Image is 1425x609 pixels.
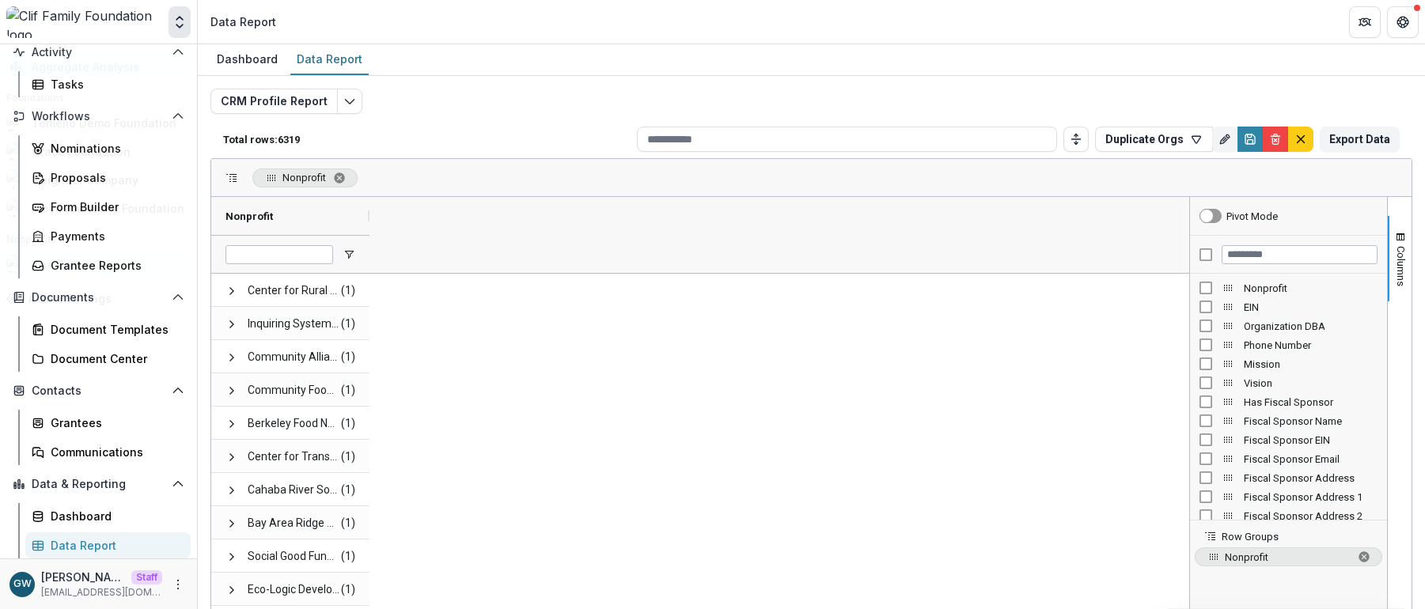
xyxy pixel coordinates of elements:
[1244,358,1378,370] span: Mission
[210,47,284,70] div: Dashboard
[204,10,282,33] nav: breadcrumb
[51,444,178,460] div: Communications
[1190,430,1387,449] div: Fiscal Sponsor EIN Column
[341,573,355,606] span: (1)
[1190,449,1387,468] div: Fiscal Sponsor Email Column
[6,6,162,38] img: Clif Family Foundation logo
[25,316,191,342] a: Document Templates
[51,350,178,367] div: Document Center
[210,44,284,75] a: Dashboard
[223,134,631,146] p: Total rows: 6319
[51,508,178,524] div: Dashboard
[1244,510,1378,522] span: Fiscal Sponsor Address 2
[290,47,369,70] div: Data Report
[1244,491,1378,503] span: Fiscal Sponsor Address 1
[1190,278,1387,297] div: Nonprofit Column
[1226,210,1278,222] div: Pivot Mode
[1237,127,1263,152] button: Save
[341,407,355,440] span: (1)
[25,503,191,529] a: Dashboard
[131,570,162,584] p: Staff
[13,579,32,589] div: Grace Willig
[248,308,339,340] span: Inquiring Systems Inc
[210,89,338,114] button: CRM Profile Report
[1244,339,1378,351] span: Phone Number
[341,540,355,573] span: (1)
[341,507,355,539] span: (1)
[1195,547,1382,566] span: Nonprofit. Press ENTER to sort. Press DELETE to remove
[290,44,369,75] a: Data Report
[1263,127,1288,152] button: Delete
[1222,245,1378,264] input: Filter Columns Input
[1190,411,1387,430] div: Fiscal Sponsor Name Column
[1225,551,1351,563] span: Nonprofit
[282,172,326,183] span: Nonprofit
[1190,297,1387,316] div: EIN Column
[341,441,355,473] span: (1)
[1395,246,1407,286] span: Columns
[248,407,339,440] span: Berkeley Food Network
[248,507,339,539] span: Bay Area Ridge Trail Council
[169,6,191,38] button: Open entity switcher
[341,274,355,307] span: (1)
[1244,377,1378,389] span: Vision
[1244,472,1378,484] span: Fiscal Sponsor Address
[248,441,339,473] span: Center for Transformative Action
[1095,127,1213,152] button: Duplicate Orgs
[1244,453,1378,465] span: Fiscal Sponsor Email
[225,210,273,222] span: Nonprofit
[341,474,355,506] span: (1)
[248,374,339,407] span: Community Food and Agriculture Coalition
[25,410,191,436] a: Grantees
[341,308,355,340] span: (1)
[41,569,125,585] p: [PERSON_NAME]
[25,346,191,372] a: Document Center
[32,384,165,398] span: Contacts
[41,585,162,600] p: [EMAIL_ADDRESS][DOMAIN_NAME]
[1190,316,1387,335] div: Organization DBA Column
[169,575,188,594] button: More
[1244,415,1378,427] span: Fiscal Sponsor Name
[341,374,355,407] span: (1)
[1190,468,1387,487] div: Fiscal Sponsor Address Column
[343,248,355,261] button: Open Filter Menu
[248,474,339,506] span: Cahaba River Society Inc
[1222,531,1279,543] span: Row Groups
[51,537,178,554] div: Data Report
[1244,282,1378,294] span: Nonprofit
[1387,6,1419,38] button: Get Help
[1190,392,1387,411] div: Has Fiscal Sponsor Column
[225,245,333,264] input: Nonprofit Filter Input
[1244,320,1378,332] span: Organization DBA
[210,13,276,30] div: Data Report
[1349,6,1381,38] button: Partners
[248,573,339,606] span: Eco-Logic Development Fund
[1190,335,1387,354] div: Phone Number Column
[1190,506,1387,525] div: Fiscal Sponsor Address 2 Column
[32,478,165,491] span: Data & Reporting
[25,532,191,558] a: Data Report
[248,274,339,307] span: Center for Rural Affairs
[6,378,191,403] button: Open Contacts
[1244,301,1378,313] span: EIN
[252,168,358,187] span: Nonprofit. Press ENTER to sort. Press DELETE to remove
[1244,396,1378,408] span: Has Fiscal Sponsor
[248,540,339,573] span: Social Good Fund Inc
[25,439,191,465] a: Communications
[341,341,355,373] span: (1)
[1190,487,1387,506] div: Fiscal Sponsor Address 1 Column
[51,321,178,338] div: Document Templates
[1320,127,1400,152] button: Export Data
[1244,434,1378,446] span: Fiscal Sponsor EIN
[1190,373,1387,392] div: Vision Column
[6,471,191,497] button: Open Data & Reporting
[337,89,362,114] button: Edit selected report
[1288,127,1313,152] button: default
[1063,127,1089,152] button: Toggle auto height
[51,414,178,431] div: Grantees
[252,168,358,187] div: Row Groups
[248,341,339,373] span: Community Alliance With Family Farmers Foundation
[1212,127,1237,152] button: Rename
[1190,354,1387,373] div: Mission Column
